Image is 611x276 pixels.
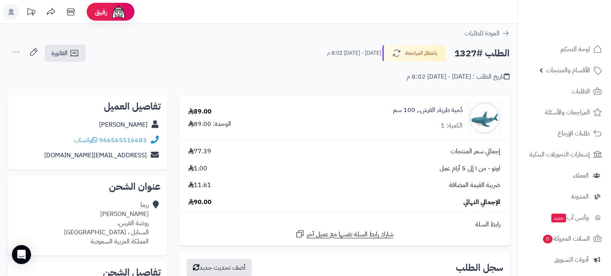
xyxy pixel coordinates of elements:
[542,233,590,244] span: السلات المتروكة
[523,145,606,164] a: إشعارات التحويلات البنكية
[573,170,589,181] span: العملاء
[307,230,393,239] span: شارك رابط السلة نفسها مع عميل آخر
[551,212,589,223] span: وآتس آب
[523,124,606,143] a: طلبات الإرجاع
[557,18,603,35] img: logo-2.png
[99,135,147,145] a: 966565516683
[469,102,500,134] img: 1727958075-09999999999999999999999999999999-90x90.jpg
[12,245,31,264] div: Open Intercom Messenger
[523,40,606,59] a: لوحة التحكم
[382,45,446,62] button: بانتظار المراجعة
[454,45,510,62] h2: الطلب #1327
[188,198,212,207] span: 90.00
[74,135,97,145] a: واتساب
[21,4,41,22] a: تحديثات المنصة
[188,120,231,129] div: الوحدة: 89.00
[523,166,606,185] a: العملاء
[188,181,211,190] span: 11.61
[560,44,590,55] span: لوحة التحكم
[451,147,500,156] span: إجمالي سعر المنتجات
[182,220,506,229] div: رابط السلة
[188,147,211,156] span: 77.39
[546,65,590,76] span: الأقسام والمنتجات
[463,198,500,207] span: الإجمالي النهائي
[51,48,68,58] span: الفاتورة
[45,44,86,62] a: الفاتورة
[545,107,590,118] span: المراجعات والأسئلة
[554,254,589,265] span: أدوات التسويق
[441,121,463,130] div: الكمية: 1
[523,187,606,206] a: المدونة
[456,263,503,272] h3: سجل الطلب
[449,181,500,190] span: ضريبة القيمة المضافة
[14,102,161,111] h2: تفاصيل العميل
[523,229,606,248] a: السلات المتروكة0
[111,4,126,20] img: ai-face.png
[523,103,606,122] a: المراجعات والأسئلة
[465,29,500,38] span: العودة للطلبات
[407,72,510,81] div: تاريخ الطلب : [DATE] - [DATE] 8:02 م
[393,106,463,115] a: دُمية طرية, القرش., 100 سم
[465,29,510,38] a: العودة للطلبات
[523,208,606,227] a: وآتس آبجديد
[295,229,393,239] a: شارك رابط السلة نفسها مع عميل آخر
[551,214,566,222] span: جديد
[64,201,149,246] div: ريما [PERSON_NAME] روضة الفرس، السنابل ، [GEOGRAPHIC_DATA] المملكة العربية السعودية
[572,86,590,97] span: الطلبات
[523,250,606,269] a: أدوات التسويق
[188,107,212,116] div: 89.00
[440,164,500,173] span: اوتو - من ١ إلى 5 أيام عمل
[529,149,590,160] span: إشعارات التحويلات البنكية
[44,151,147,160] a: [EMAIL_ADDRESS][DOMAIN_NAME]
[95,7,107,17] span: رفيق
[188,164,207,173] span: 1.00
[523,82,606,101] a: الطلبات
[571,191,589,202] span: المدونة
[327,49,381,57] small: [DATE] - [DATE] 8:02 م
[558,128,590,139] span: طلبات الإرجاع
[14,182,161,191] h2: عنوان الشحن
[99,120,148,129] a: [PERSON_NAME]
[543,235,553,244] span: 0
